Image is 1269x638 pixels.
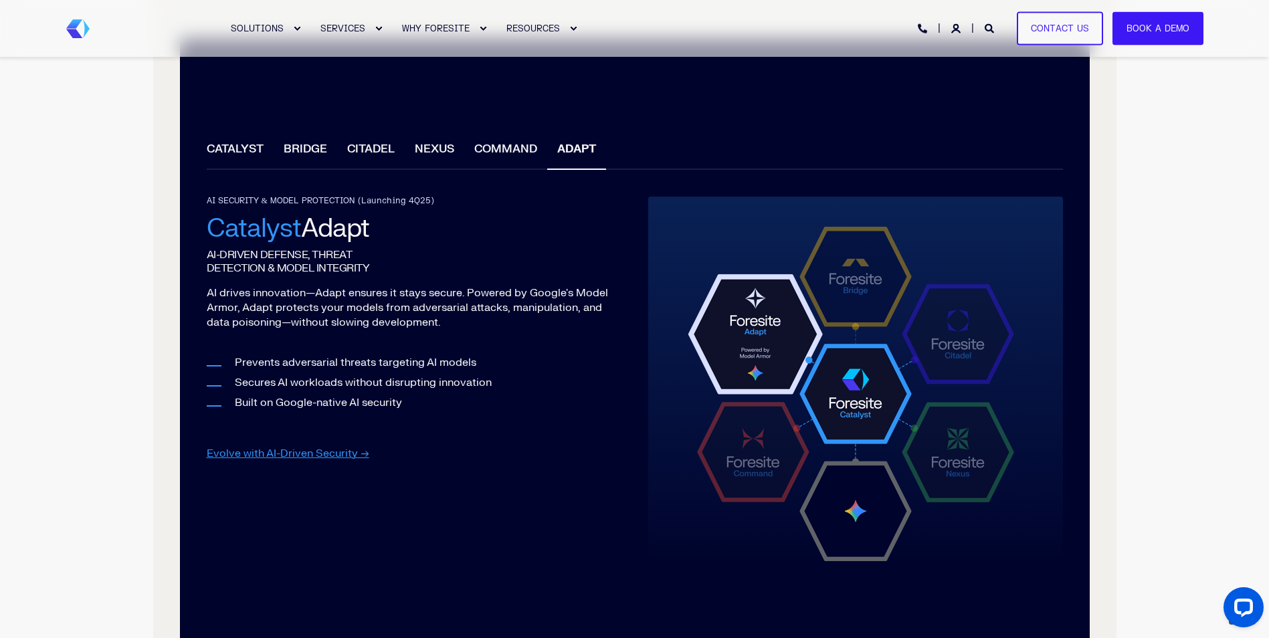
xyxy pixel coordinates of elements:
[293,25,301,33] div: Expand SOLUTIONS
[66,19,90,38] a: Back to Home
[402,23,470,33] span: WHY FORESITE
[375,25,383,33] div: Expand SERVICES
[951,22,963,33] a: Login
[235,355,621,370] li: Prevents adversarial threats targeting AI models
[197,132,1073,170] ul: Filter
[464,132,547,170] li: COMMAND
[235,375,621,390] li: Secures AI workloads without disrupting innovation
[405,132,464,170] li: NEXUS
[231,23,284,33] span: SOLUTIONS
[506,23,560,33] span: RESOURCES
[207,213,301,245] span: Catalyst
[985,22,997,33] a: Open Search
[207,248,621,275] h3: AI-DRIVEN DEFENSE, THREAT DETECTION & MODEL INTEGRITY
[479,25,487,33] div: Expand WHY FORESITE
[207,447,369,460] a: Evolve with AI-Driven Security →
[274,132,337,170] li: BRIDGE
[547,132,606,170] li: ADAPT
[569,25,577,33] div: Expand RESOURCES
[235,395,621,410] li: Built on Google-native AI security
[207,286,621,330] p: AI drives innovation—Adapt ensures it stays secure. Powered by Google's Model Armor, Adapt protec...
[1213,582,1269,638] iframe: LiveChat chat widget
[1017,11,1103,45] a: Contact Us
[207,197,621,205] div: AI SECURITY & MODEL PROTECTION (Launching 4Q25)
[1112,11,1203,45] a: Book a Demo
[207,210,621,248] h2: Adapt
[197,132,274,170] li: CATALYST
[66,19,90,38] img: Foresite brand mark, a hexagon shape of blues with a directional arrow to the right hand side
[337,132,405,170] li: CITADEL
[688,217,1023,561] img: Foresite Adapt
